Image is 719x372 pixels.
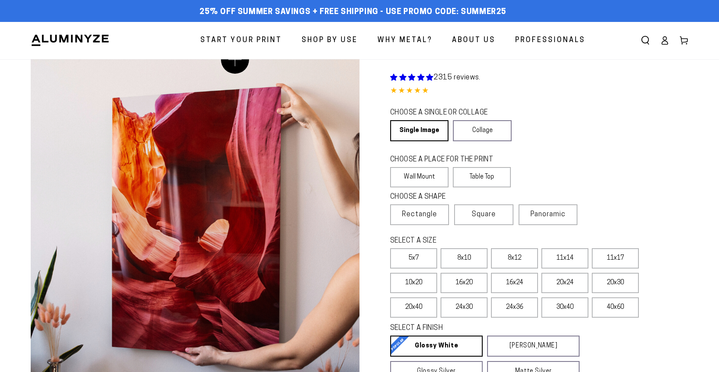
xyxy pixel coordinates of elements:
label: Table Top [453,167,511,187]
span: Professionals [515,34,585,47]
a: Collage [453,120,511,141]
summary: Search our site [636,31,655,50]
a: Start Your Print [194,29,288,52]
a: Shop By Use [295,29,364,52]
label: 10x20 [390,273,437,293]
label: 8x10 [441,248,488,268]
span: Square [472,209,496,220]
a: [PERSON_NAME] [487,336,580,357]
span: Start Your Print [200,34,282,47]
legend: CHOOSE A SINGLE OR COLLAGE [390,108,503,118]
span: Rectangle [402,209,437,220]
label: 5x7 [390,248,437,268]
label: 8x12 [491,248,538,268]
legend: CHOOSE A SHAPE [390,192,504,202]
label: 20x40 [390,297,437,318]
span: About Us [452,34,495,47]
legend: CHOOSE A PLACE FOR THE PRINT [390,155,503,165]
label: 30x40 [541,297,588,318]
span: Panoramic [530,211,566,218]
label: 24x30 [441,297,488,318]
div: 4.85 out of 5.0 stars [390,85,688,98]
legend: SELECT A FINISH [390,323,559,333]
a: Single Image [390,120,448,141]
span: Why Metal? [377,34,432,47]
a: About Us [445,29,502,52]
a: Glossy White [390,336,483,357]
a: Professionals [509,29,592,52]
label: 16x20 [441,273,488,293]
label: 16x24 [491,273,538,293]
legend: SELECT A SIZE [390,236,566,246]
a: Why Metal? [371,29,439,52]
img: Aluminyze [31,34,110,47]
span: Shop By Use [302,34,358,47]
label: 40x60 [592,297,639,318]
label: 20x30 [592,273,639,293]
label: 11x14 [541,248,588,268]
span: 25% off Summer Savings + Free Shipping - Use Promo Code: SUMMER25 [199,7,506,17]
label: 20x24 [541,273,588,293]
label: 11x17 [592,248,639,268]
label: Wall Mount [390,167,448,187]
label: 24x36 [491,297,538,318]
